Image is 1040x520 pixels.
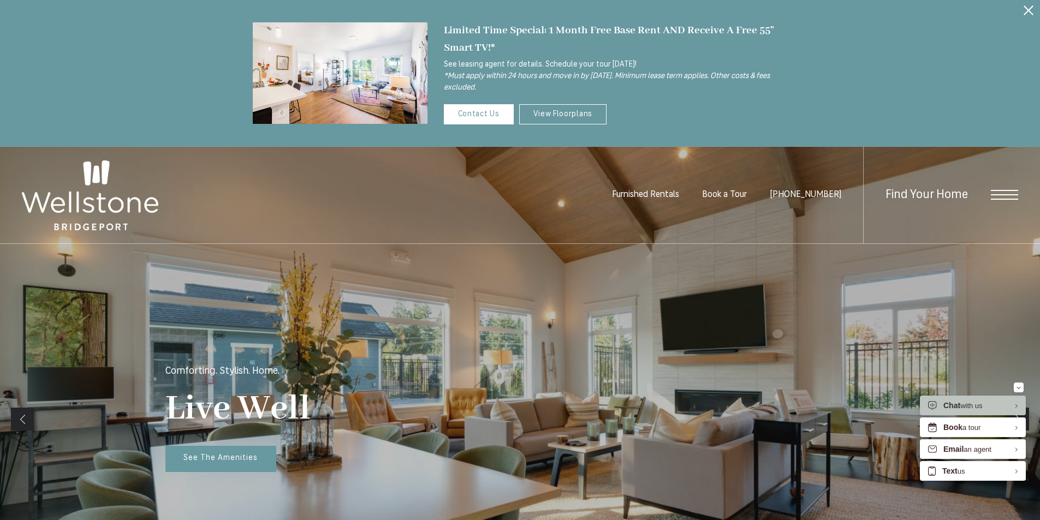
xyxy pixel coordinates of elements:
[253,22,427,124] img: Settle into comfort at Wellstone
[22,160,158,230] img: Wellstone
[612,190,679,199] a: Furnished Rentals
[886,189,968,201] a: Find Your Home
[444,22,788,56] div: Limited Time Special: 1 Month Free Base Rent AND Receive A Free 55” Smart TV!*
[519,104,607,124] a: View Floorplans
[165,367,280,376] p: Comforting. Stylish. Home.
[702,190,747,199] a: Book a Tour
[444,59,788,93] p: See leasing agent for details. Schedule your tour [DATE]!
[770,190,841,199] a: Call us at (253) 242-9673
[444,104,514,124] a: Contact Us
[183,454,258,462] span: See The Amenities
[165,387,311,431] p: Live Well
[770,190,841,199] span: [PHONE_NUMBER]
[991,190,1018,200] button: Open Menu
[444,72,770,92] i: *Must apply within 24 hours and move in by [DATE]. Minimum lease term applies. Other costs & fees...
[165,446,276,472] a: See The Amenities
[11,408,34,431] a: Previous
